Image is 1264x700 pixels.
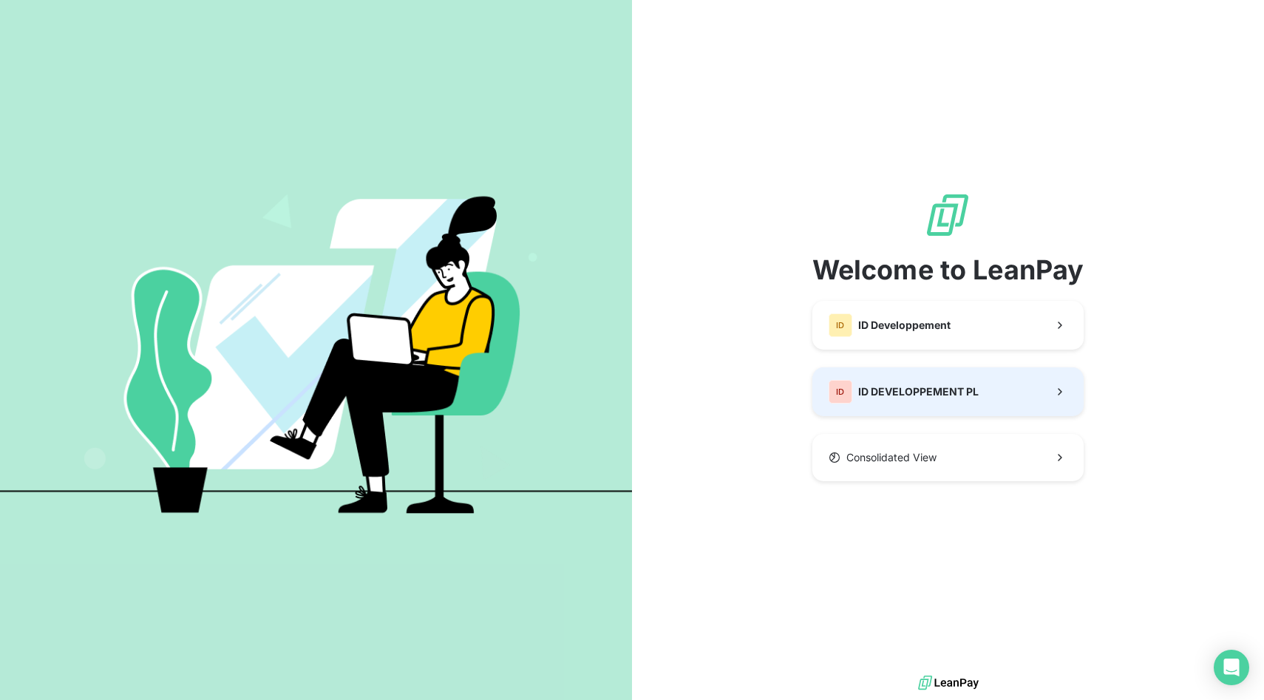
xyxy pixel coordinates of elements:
div: ID [829,380,852,404]
img: logo sigle [924,191,971,239]
div: Open Intercom Messenger [1214,650,1249,685]
button: IDID Developpement [812,301,1084,350]
div: ID [829,313,852,337]
span: ID Developpement [858,318,951,333]
span: Welcome to LeanPay [812,256,1084,283]
span: ID DEVELOPPEMENT PL [858,384,979,399]
span: Consolidated View [846,450,937,465]
button: Consolidated View [812,434,1084,481]
button: IDID DEVELOPPEMENT PL [812,367,1084,416]
img: logo [918,672,979,694]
